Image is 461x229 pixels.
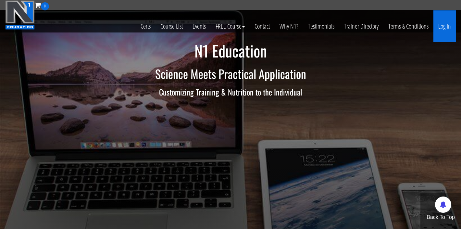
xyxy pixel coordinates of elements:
[5,0,35,30] img: n1-education
[250,10,275,42] a: Contact
[41,88,420,96] h3: Customizing Training & Nutrition to the Individual
[35,1,49,9] a: 0
[41,42,420,59] h1: N1 Education
[303,10,339,42] a: Testimonials
[156,10,188,42] a: Course List
[41,67,420,80] h2: Science Meets Practical Application
[339,10,383,42] a: Trainer Directory
[275,10,303,42] a: Why N1?
[383,10,433,42] a: Terms & Conditions
[211,10,250,42] a: FREE Course
[433,10,456,42] a: Log In
[188,10,211,42] a: Events
[136,10,156,42] a: Certs
[41,2,49,10] span: 0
